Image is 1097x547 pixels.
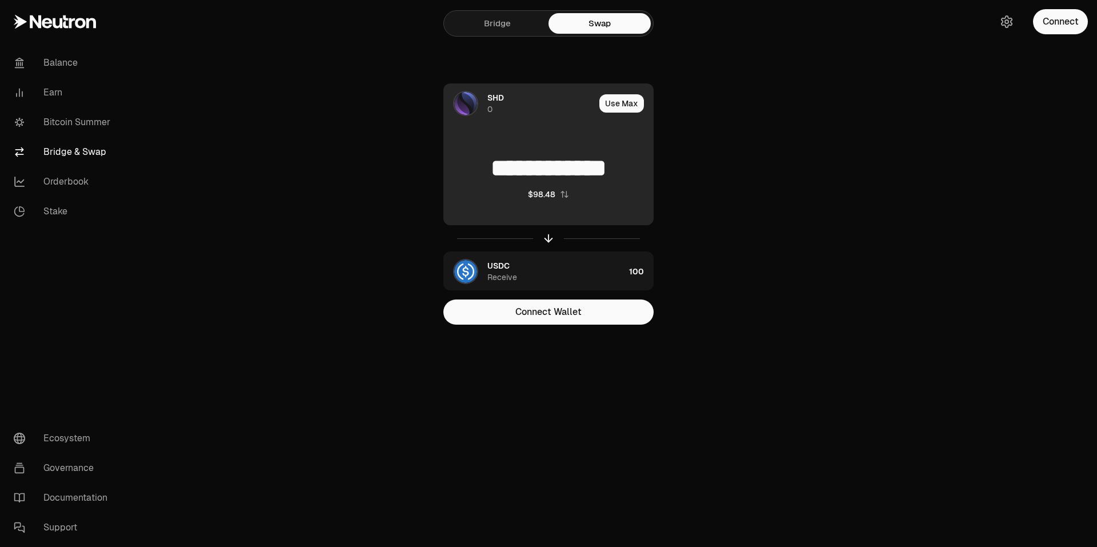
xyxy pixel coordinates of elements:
[5,424,123,453] a: Ecosystem
[443,300,654,325] button: Connect Wallet
[548,13,651,34] a: Swap
[528,189,569,200] button: $98.48
[454,260,477,283] img: USDC Logo
[487,92,504,103] span: SHD
[5,78,123,107] a: Earn
[5,107,123,137] a: Bitcoin Summer
[454,92,477,115] img: SHD Logo
[487,271,517,283] div: Receive
[444,252,653,291] button: USDC LogoUSDCReceive100
[528,189,555,200] div: $98.48
[5,513,123,542] a: Support
[487,260,510,271] span: USDC
[1033,9,1088,34] button: Connect
[446,13,548,34] a: Bridge
[5,137,123,167] a: Bridge & Swap
[5,197,123,226] a: Stake
[599,94,644,113] button: Use Max
[5,483,123,513] a: Documentation
[444,84,595,123] div: SHD LogoSHD0
[5,167,123,197] a: Orderbook
[5,48,123,78] a: Balance
[629,252,653,291] div: 100
[5,453,123,483] a: Governance
[444,252,624,291] div: USDC LogoUSDCReceive
[487,103,493,115] div: 0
